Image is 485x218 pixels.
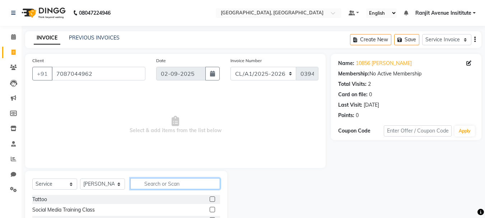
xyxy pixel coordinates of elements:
div: Coupon Code [338,127,383,135]
div: 2 [368,80,371,88]
img: logo [18,3,67,23]
div: [DATE] [364,101,379,109]
input: Enter Offer / Coupon Code [384,125,452,136]
div: 0 [369,91,372,98]
button: Save [394,34,419,45]
b: 08047224946 [79,3,111,23]
div: Card on file: [338,91,368,98]
button: +91 [32,67,52,80]
div: Points: [338,112,354,119]
button: Apply [454,126,475,136]
div: Total Visits: [338,80,367,88]
div: Name: [338,60,354,67]
div: No Active Membership [338,70,474,78]
label: Client [32,57,44,64]
div: Membership: [338,70,369,78]
input: Search or Scan [130,178,220,189]
a: PREVIOUS INVOICES [69,34,120,41]
span: Ranjit Avenue Insititute [415,9,471,17]
div: 0 [356,112,359,119]
div: Tattoo [32,196,47,203]
span: Select & add items from the list below [32,89,318,161]
button: Create New [350,34,391,45]
a: 10856 [PERSON_NAME] [356,60,412,67]
div: Last Visit: [338,101,362,109]
a: INVOICE [34,32,60,45]
input: Search by Name/Mobile/Email/Code [52,67,145,80]
label: Date [156,57,166,64]
label: Invoice Number [230,57,262,64]
div: Social Media Training Class [32,206,95,214]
